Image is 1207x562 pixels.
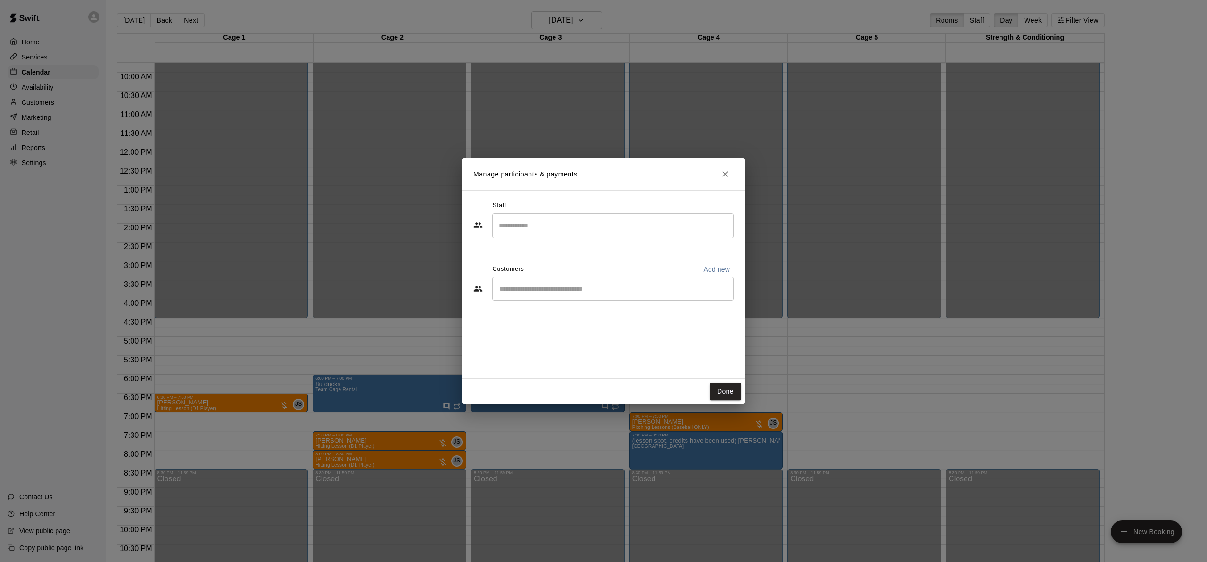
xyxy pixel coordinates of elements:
p: Manage participants & payments [473,169,578,179]
span: Staff [493,198,506,213]
div: Start typing to search customers... [492,277,734,301]
span: Customers [493,262,524,277]
button: Done [710,383,741,400]
div: Search staff [492,213,734,238]
svg: Staff [473,220,483,230]
button: Close [717,166,734,183]
svg: Customers [473,284,483,294]
p: Add new [703,265,730,274]
button: Add new [700,262,734,277]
